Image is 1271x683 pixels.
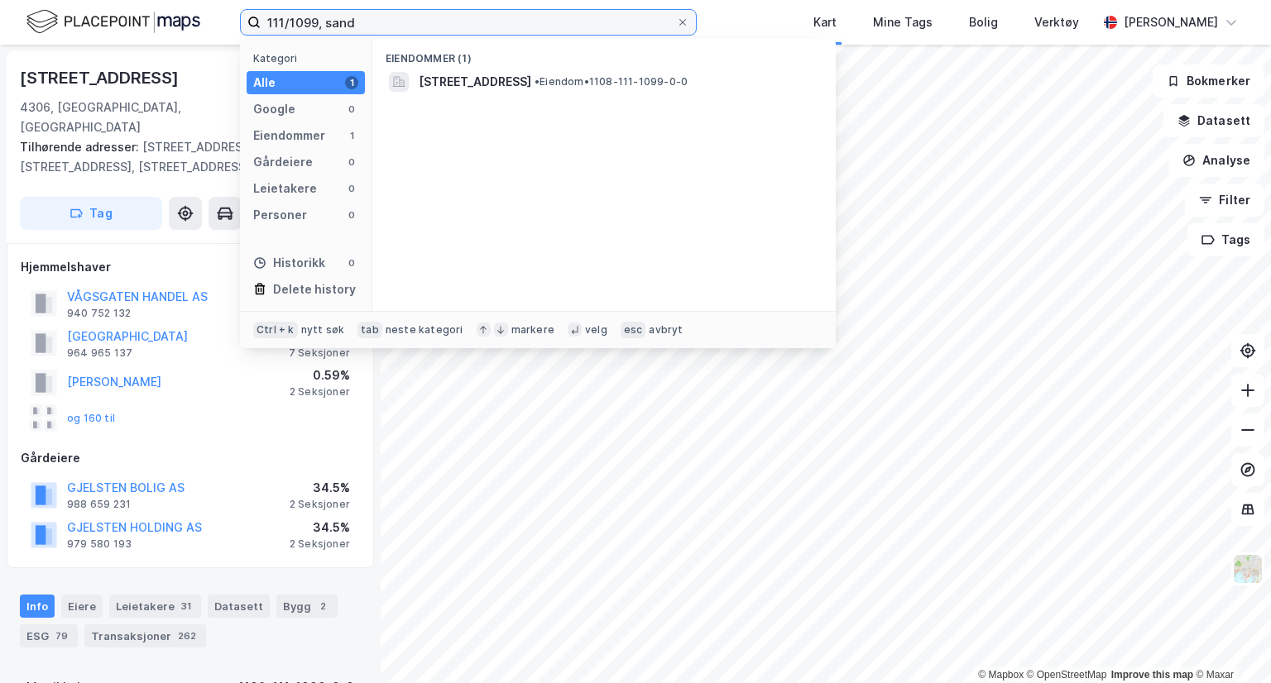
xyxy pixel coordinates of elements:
div: Mine Tags [873,12,933,32]
div: Hjemmelshaver [21,257,360,277]
div: Gårdeiere [253,152,313,172]
div: Historikk [253,253,325,273]
button: Datasett [1163,104,1264,137]
div: 0 [345,208,358,222]
div: 0.59% [290,365,350,385]
div: 0 [345,155,358,169]
div: [PERSON_NAME] [1124,12,1218,32]
div: 34.5% [290,518,350,537]
div: Eiere [61,595,103,618]
div: 2 Seksjoner [290,385,350,399]
div: Datasett [208,595,270,618]
div: 1 [345,76,358,89]
div: 988 659 231 [67,498,131,511]
div: esc [621,322,646,338]
div: 2 Seksjoner [290,498,350,511]
span: • [535,75,540,88]
div: Eiendommer (1) [372,39,836,69]
div: Kategori [253,52,365,64]
div: 979 580 193 [67,537,132,551]
span: Eiendom • 1108-111-1099-0-0 [535,75,688,88]
div: 0 [345,256,358,270]
img: Z [1232,553,1264,585]
div: Google [253,99,295,119]
input: Søk på adresse, matrikkel, gårdeiere, leietakere eller personer [261,10,676,35]
div: 4306, [GEOGRAPHIC_DATA], [GEOGRAPHIC_DATA] [20,98,266,137]
div: tab [357,322,382,338]
div: Leietakere [253,179,317,198]
div: Verktøy [1034,12,1079,32]
div: avbryt [649,323,683,337]
div: 262 [175,628,199,644]
div: 79 [52,628,71,644]
a: Improve this map [1111,669,1193,681]
div: [STREET_ADDRESS] [20,64,182,91]
div: velg [585,323,607,337]
div: 2 Seksjoner [290,537,350,551]
div: Ctrl + k [253,322,298,338]
div: [STREET_ADDRESS], [STREET_ADDRESS], [STREET_ADDRESS] [20,137,348,177]
div: Transaksjoner [84,624,206,647]
div: Gårdeiere [21,448,360,468]
div: 31 [178,598,194,614]
div: 34.5% [290,478,350,498]
div: 940 752 132 [67,307,131,320]
button: Tags [1187,223,1264,256]
img: logo.f888ab2527a4732fd821a326f86c7f29.svg [26,7,200,36]
div: Kontrollprogram for chat [1188,604,1271,683]
div: Info [20,595,55,618]
div: neste kategori [386,323,463,337]
iframe: Chat Widget [1188,604,1271,683]
div: markere [511,323,554,337]
div: 7 Seksjoner [289,346,350,360]
div: Leietakere [109,595,201,618]
span: [STREET_ADDRESS] [419,72,531,92]
span: Tilhørende adresser: [20,140,142,154]
div: nytt søk [301,323,345,337]
div: 0 [345,103,358,116]
button: Tag [20,197,162,230]
div: Eiendommer [253,126,325,146]
div: 2 [314,598,331,614]
div: 1 [345,129,358,142]
div: Alle [253,73,276,93]
div: Personer [253,205,307,225]
div: 964 965 137 [67,346,132,360]
a: OpenStreetMap [1027,669,1107,681]
a: Mapbox [978,669,1024,681]
div: 0 [345,182,358,195]
div: Delete history [273,279,356,299]
div: ESG [20,624,78,647]
button: Bokmerker [1153,64,1264,98]
div: Kart [813,12,837,32]
button: Analyse [1168,144,1264,177]
button: Filter [1185,184,1264,217]
div: Bygg [276,595,338,618]
div: Bolig [969,12,998,32]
